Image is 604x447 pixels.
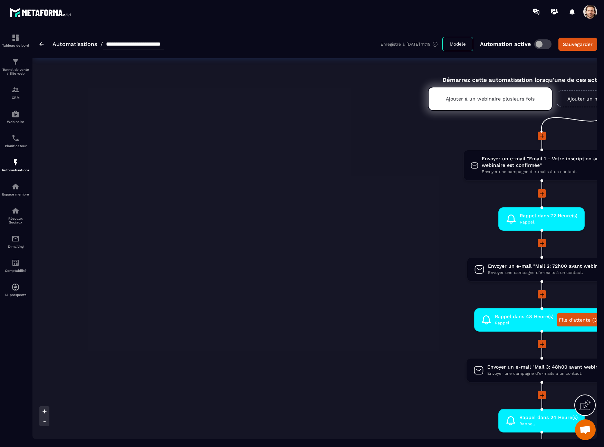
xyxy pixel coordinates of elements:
a: automationsautomationsWebinaire [2,105,29,129]
img: social-network [11,207,20,215]
span: Rappel. [495,320,554,326]
p: IA prospects [2,293,29,297]
a: Open chat [575,419,596,440]
img: logo [10,6,72,19]
a: social-networksocial-networkRéseaux Sociaux [2,201,29,229]
a: formationformationTableau de bord [2,28,29,53]
img: automations [11,158,20,167]
p: Automatisations [2,168,29,172]
img: automations [11,182,20,191]
span: / [100,41,103,47]
a: formationformationCRM [2,80,29,105]
span: Rappel dans 72 Heure(s) [520,212,577,219]
p: Tableau de bord [2,44,29,47]
p: Automation active [480,41,531,47]
span: Rappel. [520,219,577,226]
span: Rappel dans 48 Heure(s) [495,313,554,320]
p: Espace membre [2,192,29,196]
p: [DATE] 11:19 [406,42,430,47]
p: E-mailing [2,245,29,248]
p: Comptabilité [2,269,29,273]
a: schedulerschedulerPlanificateur [2,129,29,153]
p: Webinaire [2,120,29,124]
a: Automatisations [52,41,97,47]
a: File d'attente (31) [557,313,602,326]
img: formation [11,34,20,42]
p: Réseaux Sociaux [2,217,29,224]
div: Enregistré à [381,41,442,47]
button: Modèle [442,37,473,51]
img: automations [11,110,20,118]
p: Planificateur [2,144,29,148]
div: Sauvegarder [563,41,593,48]
a: emailemailE-mailing [2,229,29,254]
a: automationsautomationsEspace membre [2,177,29,201]
img: arrow [39,42,44,46]
p: Ajouter à un webinaire plusieurs fois [446,96,535,102]
span: Rappel dans 24 Heure(s) [519,414,578,421]
img: accountant [11,259,20,267]
img: formation [11,58,20,66]
a: accountantaccountantComptabilité [2,254,29,278]
button: Sauvegarder [558,38,597,51]
a: formationformationTunnel de vente / Site web [2,53,29,80]
a: automationsautomationsAutomatisations [2,153,29,177]
img: scheduler [11,134,20,142]
p: CRM [2,96,29,99]
p: Tunnel de vente / Site web [2,68,29,75]
img: automations [11,283,20,291]
span: Rappel. [519,421,578,427]
img: email [11,235,20,243]
img: formation [11,86,20,94]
